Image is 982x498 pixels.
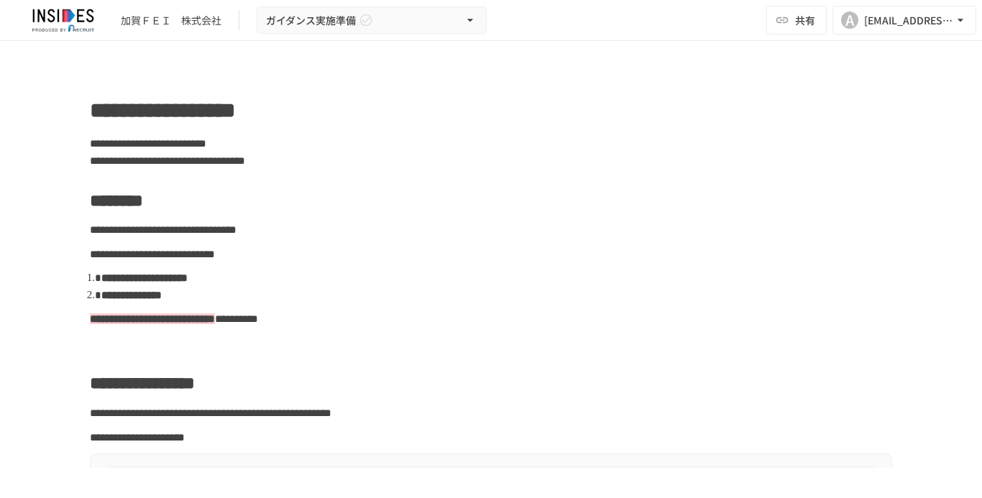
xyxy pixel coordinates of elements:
div: A [841,11,858,29]
button: 共有 [766,6,827,34]
button: A[EMAIL_ADDRESS][DOMAIN_NAME] [832,6,976,34]
div: [EMAIL_ADDRESS][DOMAIN_NAME] [864,11,953,29]
span: ガイダンス実施準備 [266,11,356,29]
button: ガイダンス実施準備 [257,6,487,34]
span: 共有 [795,12,815,28]
img: JmGSPSkPjKwBq77AtHmwC7bJguQHJlCRQfAXtnx4WuV [17,9,109,32]
div: 加賀ＦＥＩ 株式会社 [121,13,221,28]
